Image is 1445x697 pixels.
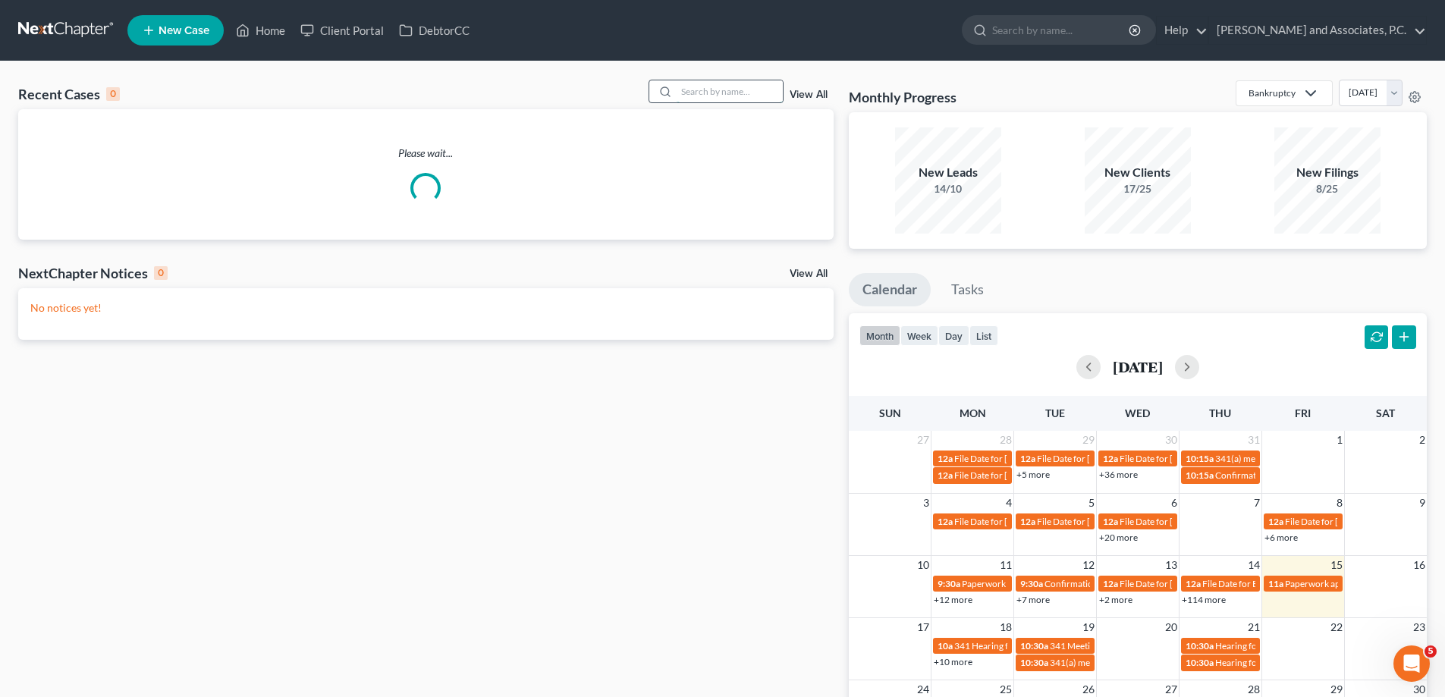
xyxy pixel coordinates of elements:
[1164,618,1179,636] span: 20
[1016,469,1050,480] a: +5 more
[18,264,168,282] div: NextChapter Notices
[1164,556,1179,574] span: 13
[1081,431,1096,449] span: 29
[954,516,1076,527] span: File Date for [PERSON_NAME]
[1274,181,1381,196] div: 8/25
[1376,407,1395,419] span: Sat
[938,469,953,481] span: 12a
[954,640,1090,651] span: 341 Hearing for [PERSON_NAME]
[900,325,938,346] button: week
[1085,181,1191,196] div: 17/25
[895,181,1001,196] div: 14/10
[916,618,931,636] span: 17
[1329,618,1344,636] span: 22
[1268,578,1283,589] span: 11a
[1099,469,1138,480] a: +36 more
[1246,556,1261,574] span: 14
[934,656,972,667] a: +10 more
[1186,640,1214,651] span: 10:30a
[790,268,828,279] a: View All
[1020,657,1048,668] span: 10:30a
[1085,164,1191,181] div: New Clients
[1246,618,1261,636] span: 21
[998,431,1013,449] span: 28
[895,164,1001,181] div: New Leads
[938,516,953,527] span: 12a
[969,325,998,346] button: list
[938,640,953,651] span: 10a
[18,146,834,161] p: Please wait...
[1050,657,1269,668] span: 341(a) meeting for [PERSON_NAME] [PERSON_NAME]
[1215,640,1359,651] span: Hearing for Total Alloy Foundry, Inc.
[1020,578,1043,589] span: 9:30a
[1393,645,1430,682] iframe: Intercom live chat
[859,325,900,346] button: month
[1045,407,1065,419] span: Tue
[1246,431,1261,449] span: 31
[1120,516,1321,527] span: File Date for [PERSON_NAME] & [PERSON_NAME]
[879,407,901,419] span: Sun
[159,25,209,36] span: New Case
[1020,453,1035,464] span: 12a
[1412,618,1427,636] span: 23
[154,266,168,280] div: 0
[1037,516,1158,527] span: File Date for [PERSON_NAME]
[1335,494,1344,512] span: 8
[1016,594,1050,605] a: +7 more
[1103,453,1118,464] span: 12a
[1103,578,1118,589] span: 12a
[1335,431,1344,449] span: 1
[992,16,1131,44] input: Search by name...
[960,407,986,419] span: Mon
[1099,594,1132,605] a: +2 more
[1120,453,1241,464] span: File Date for [PERSON_NAME]
[849,88,957,106] h3: Monthly Progress
[1020,516,1035,527] span: 12a
[1418,431,1427,449] span: 2
[1202,578,1434,589] span: File Date for Enviro-Tech Complete Systems & Services, LLC
[1170,494,1179,512] span: 6
[1099,532,1138,543] a: +20 more
[1186,578,1201,589] span: 12a
[1120,578,1241,589] span: File Date for [PERSON_NAME]
[1425,645,1437,658] span: 5
[1182,594,1226,605] a: +114 more
[106,87,120,101] div: 0
[1004,494,1013,512] span: 4
[677,80,783,102] input: Search by name...
[391,17,477,44] a: DebtorCC
[938,273,997,306] a: Tasks
[1215,657,1359,668] span: Hearing for Total Alloy Foundry, Inc.
[1209,407,1231,419] span: Thu
[916,431,931,449] span: 27
[938,325,969,346] button: day
[1264,532,1298,543] a: +6 more
[998,556,1013,574] span: 11
[1186,469,1214,481] span: 10:15a
[1164,431,1179,449] span: 30
[1125,407,1150,419] span: Wed
[1274,164,1381,181] div: New Filings
[938,578,960,589] span: 9:30a
[1295,407,1311,419] span: Fri
[1157,17,1208,44] a: Help
[922,494,931,512] span: 3
[954,453,1167,464] span: File Date for [PERSON_NAME][GEOGRAPHIC_DATA]
[1020,640,1048,651] span: 10:30a
[998,618,1013,636] span: 18
[1329,556,1344,574] span: 15
[1081,618,1096,636] span: 19
[228,17,293,44] a: Home
[1249,86,1296,99] div: Bankruptcy
[1186,453,1214,464] span: 10:15a
[293,17,391,44] a: Client Portal
[849,273,931,306] a: Calendar
[1113,359,1163,375] h2: [DATE]
[1037,453,1158,464] span: File Date for [PERSON_NAME]
[1081,556,1096,574] span: 12
[790,89,828,100] a: View All
[18,85,120,103] div: Recent Cases
[1215,453,1442,464] span: 341(a) meeting for [PERSON_NAME] & [PERSON_NAME]
[1087,494,1096,512] span: 5
[1285,578,1435,589] span: Paperwork appt for [PERSON_NAME]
